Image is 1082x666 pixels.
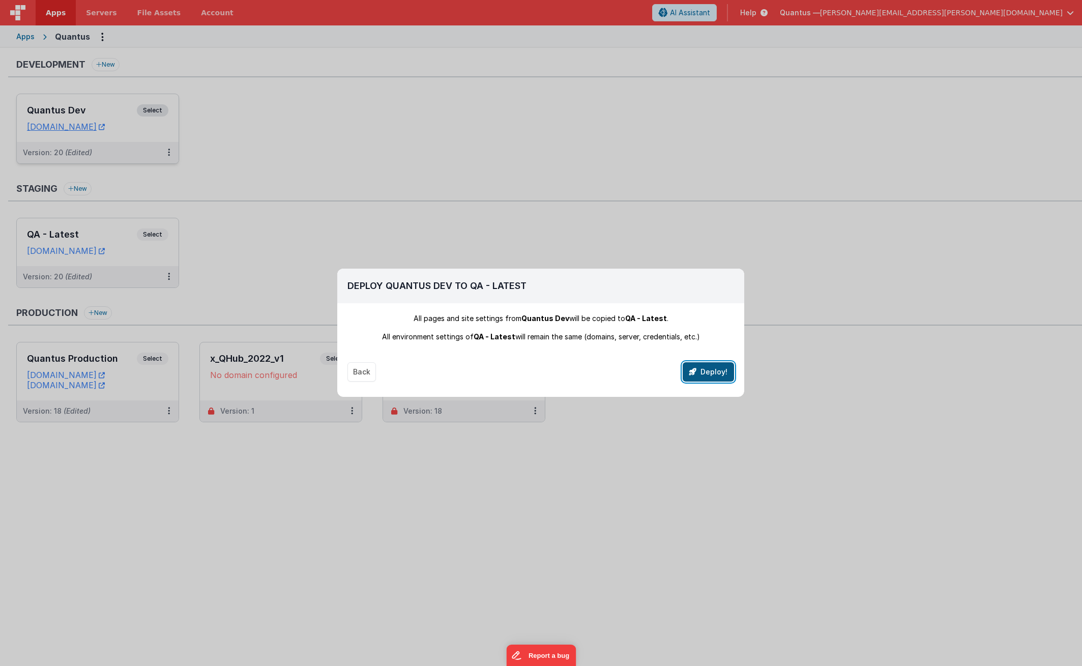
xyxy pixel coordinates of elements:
span: QA - Latest [625,314,667,323]
button: Deploy! [683,362,734,382]
span: QA - Latest [474,332,515,341]
iframe: Marker.io feedback button [506,645,576,666]
div: All environment settings of will remain the same (domains, server, credentials, etc.) [347,332,734,342]
span: Quantus Dev [521,314,569,323]
div: All pages and site settings from will be copied to . [347,313,734,324]
h2: Deploy Quantus Dev To QA - Latest [347,279,734,293]
button: Back [347,362,376,382]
